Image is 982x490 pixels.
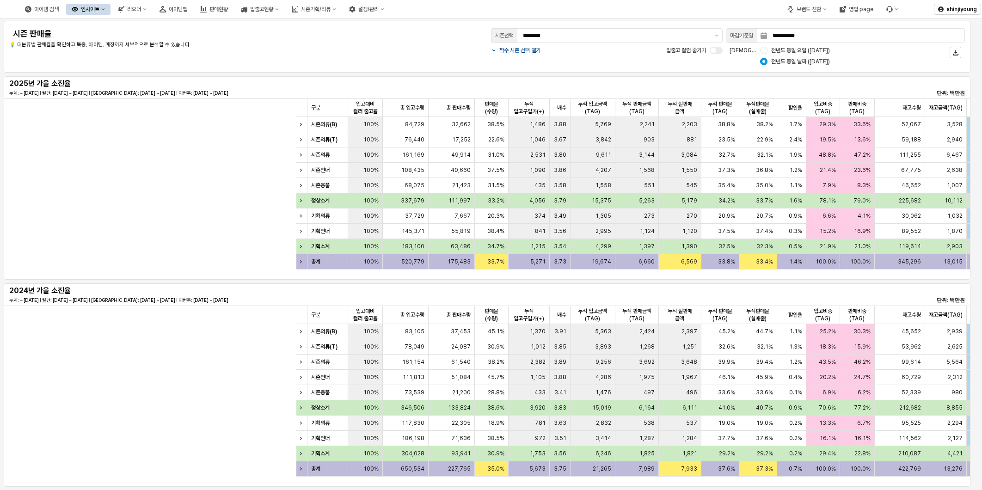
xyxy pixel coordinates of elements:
span: 49,914 [451,151,471,159]
span: 1.4% [789,258,802,265]
span: 전년도 동일 요일 ([DATE]) [771,47,830,54]
span: 4,207 [595,166,611,174]
span: 6,569 [681,258,697,265]
span: 119,614 [899,243,921,250]
span: 100% [363,182,379,189]
span: 1,370 [530,328,546,335]
span: 1.6% [789,197,802,204]
span: 33.8% [718,258,735,265]
span: 21.4% [820,166,836,174]
span: 23.6% [854,166,871,174]
span: 30.9% [487,343,504,350]
span: [DEMOGRAPHIC_DATA] 기준: [730,47,804,54]
span: 2.4% [789,136,802,143]
button: 입출고현황 [235,4,284,15]
div: Expand row [296,254,308,269]
div: Expand row [296,193,308,208]
span: 7.9% [822,182,836,189]
span: 59,188 [902,136,921,143]
span: 5,179 [681,197,697,204]
div: Expand row [296,163,308,178]
span: 1,090 [530,166,546,174]
span: 37,729 [405,212,424,220]
span: 273 [644,212,655,220]
div: 브랜드 전환 [797,6,821,12]
span: 재고금액(TAG) [929,104,963,111]
div: Expand row [296,431,308,446]
div: 판매현황 [195,4,233,15]
span: 100% [363,136,379,143]
span: 누적 입고구입가(+) [512,100,546,115]
span: 145,371 [402,227,424,235]
span: 37.4% [756,227,773,235]
span: 총 판매수량 [446,104,471,111]
span: 100.0% [816,258,836,265]
span: 32.1% [757,151,773,159]
span: 52,067 [902,121,921,128]
span: 337,679 [401,197,424,204]
span: 재고금액(TAG) [929,311,963,318]
span: 2,940 [947,136,963,143]
span: 551 [644,182,655,189]
div: 설정/관리 [358,6,379,12]
div: 인사이트 [66,4,110,15]
span: 1,046 [530,136,546,143]
strong: 시즌의류(B) [311,328,337,335]
div: Expand row [296,339,308,354]
span: 100.0% [851,258,871,265]
span: 100% [363,328,379,335]
span: 6,660 [638,258,655,265]
div: 시즌선택 [495,31,514,40]
span: 183,100 [402,243,424,250]
div: Expand row [296,400,308,415]
span: 15,375 [592,197,611,204]
span: 45.1% [488,328,504,335]
span: 5,263 [639,197,655,204]
span: 2,903 [947,243,963,250]
span: 2,397 [681,328,697,335]
button: 설정/관리 [344,4,390,15]
span: 누적 판매율(TAG) [705,100,735,115]
span: 6.6% [822,212,836,220]
span: 2,241 [640,121,655,128]
div: 브랜드 전환 [782,4,832,15]
strong: 시즌용품 [311,182,330,189]
p: 단위: 백만원 [885,296,965,304]
span: 총 판매수량 [446,311,471,318]
span: 37.3% [718,166,735,174]
span: 21,423 [452,182,471,189]
span: 100% [363,151,379,159]
span: 17,252 [452,136,471,143]
span: 13.6% [854,136,871,143]
span: 할인율 [788,104,802,111]
span: 3,144 [639,151,655,159]
div: 인사이트 [81,6,99,12]
span: 38.2% [756,121,773,128]
span: 36.8% [756,166,773,174]
span: 1,390 [681,243,697,250]
strong: 총계 [311,258,320,265]
button: 시즌기획/리뷰 [286,4,342,15]
div: Expand row [296,370,308,385]
span: 37.5% [718,227,735,235]
span: 1,120 [682,227,697,235]
div: Expand row [296,147,308,162]
span: 78,049 [405,343,424,350]
p: 단위: 백만원 [885,89,965,97]
span: 누적 입고금액(TAG) [574,100,611,115]
span: 누적 입고금액(TAG) [574,307,611,322]
span: 841 [535,227,546,235]
button: 영업 page [834,4,879,15]
span: 10,112 [945,197,963,204]
span: 판매율(수량) [479,100,504,115]
span: 3.91 [554,328,566,335]
div: 리오더 [127,6,141,12]
span: 1,486 [530,121,546,128]
span: 33.7% [487,258,504,265]
span: 1,007 [947,182,963,189]
span: 2,203 [682,121,697,128]
span: 32,662 [452,121,471,128]
span: 3.85 [554,343,566,350]
span: 3.56 [554,227,566,235]
span: 배수 [557,311,566,318]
